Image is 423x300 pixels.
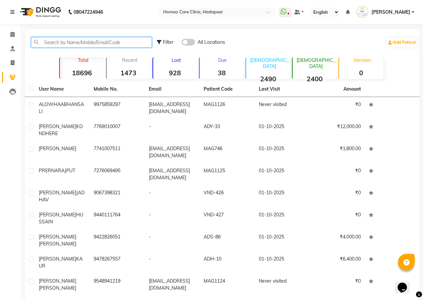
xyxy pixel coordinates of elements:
td: ₹6,400.00 [310,252,364,274]
td: 7769010007 [90,119,144,141]
strong: 38 [200,69,243,77]
th: Email [145,82,200,97]
strong: 928 [153,69,197,77]
span: PRERNA [39,168,58,174]
td: [EMAIL_ADDRESS][DOMAIN_NAME] [145,97,200,119]
td: 01-10-2025 [255,185,310,207]
span: [PERSON_NAME] [39,123,76,129]
span: [PERSON_NAME] [39,278,76,284]
span: [PERSON_NAME] [39,145,76,152]
td: ₹12,000.00 [310,119,364,141]
td: ADY-33 [200,119,254,141]
span: ALOWHAA [39,101,64,107]
td: ₹0 [310,163,364,185]
strong: 0 [339,69,383,77]
p: [DEMOGRAPHIC_DATA] [249,57,290,69]
td: 01-10-2025 [255,229,310,252]
td: [EMAIL_ADDRESS][DOMAIN_NAME] [145,141,200,163]
strong: 2400 [293,75,336,83]
span: RAJPUT [58,168,75,174]
td: VND-427 [200,207,254,229]
strong: 2490 [246,75,290,83]
td: - [145,229,200,252]
td: 01-10-2025 [255,207,310,229]
p: Recent [109,57,150,63]
strong: 18696 [60,69,104,77]
td: ₹0 [310,185,364,207]
iframe: chat widget [395,273,416,293]
p: Total [63,57,104,63]
td: Never visited [255,274,310,296]
td: - [145,207,200,229]
span: [PERSON_NAME] [39,190,76,196]
td: - [145,185,200,207]
td: ₹0 [310,97,364,119]
td: 9478267557 [90,252,144,274]
td: 01-10-2025 [255,119,310,141]
span: [PERSON_NAME] [39,256,76,262]
td: 7741007511 [90,141,144,163]
td: ₹1,800.00 [310,141,364,163]
p: [DEMOGRAPHIC_DATA] [295,57,336,69]
td: 01-10-2025 [255,141,310,163]
td: - [145,252,200,274]
b: 08047224946 [74,3,103,21]
td: ADS-86 [200,229,254,252]
td: 9440111764 [90,207,144,229]
p: Due [201,57,243,63]
td: VND-426 [200,185,254,207]
strong: 1473 [107,69,150,77]
span: [PERSON_NAME] [39,241,76,247]
td: Never visited [255,97,310,119]
a: Add Patient [387,38,418,47]
img: Dr Komal Saste [356,6,368,18]
td: MAG1124 [200,274,254,296]
td: ADH-10 [200,252,254,274]
span: [PERSON_NAME] [39,234,76,240]
img: logo [17,3,63,21]
td: ₹4,000.00 [310,229,364,252]
span: Filter [163,39,174,45]
td: ₹0 [310,207,364,229]
td: MAG1125 [200,163,254,185]
span: [PERSON_NAME] [372,9,410,16]
p: Member [342,57,383,63]
th: Last Visit [255,82,310,97]
td: - [145,119,200,141]
td: 9067398321 [90,185,144,207]
td: 9548941219 [90,274,144,296]
span: [PERSON_NAME] [39,212,76,218]
td: [EMAIL_ADDRESS][DOMAIN_NAME] [145,274,200,296]
td: [EMAIL_ADDRESS][DOMAIN_NAME] [145,163,200,185]
td: ₹0 [310,274,364,296]
td: MAG746 [200,141,254,163]
th: Amount [339,82,365,97]
td: 9422826051 [90,229,144,252]
th: User Name [35,82,90,97]
td: 9975859297 [90,97,144,119]
p: Lost [156,57,197,63]
th: Mobile No. [90,82,144,97]
span: All Locations [198,39,225,46]
td: MAG1126 [200,97,254,119]
td: 7276069495 [90,163,144,185]
th: Patient Code [200,82,254,97]
td: 01-10-2025 [255,252,310,274]
td: 01-10-2025 [255,163,310,185]
span: [PERSON_NAME] [39,285,76,291]
input: Search by Name/Mobile/Email/Code [31,37,152,47]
